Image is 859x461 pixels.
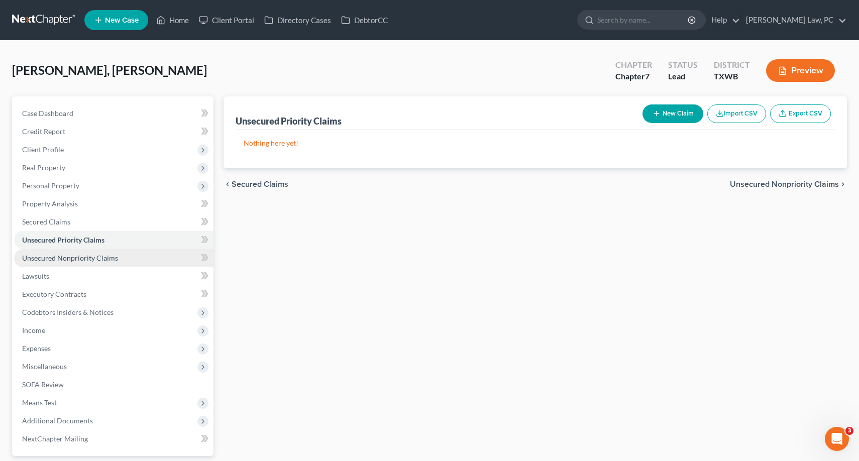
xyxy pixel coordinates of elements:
[22,145,64,154] span: Client Profile
[14,231,213,249] a: Unsecured Priority Claims
[645,71,650,81] span: 7
[615,71,652,82] div: Chapter
[22,290,86,298] span: Executory Contracts
[151,11,194,29] a: Home
[668,59,698,71] div: Status
[741,11,846,29] a: [PERSON_NAME] Law, PC
[232,180,288,188] span: Secured Claims
[730,180,847,188] button: Unsecured Nonpriority Claims chevron_right
[22,326,45,334] span: Income
[22,236,104,244] span: Unsecured Priority Claims
[14,267,213,285] a: Lawsuits
[22,199,78,208] span: Property Analysis
[825,427,849,451] iframe: Intercom live chat
[14,249,213,267] a: Unsecured Nonpriority Claims
[14,430,213,448] a: NextChapter Mailing
[706,11,740,29] a: Help
[839,180,847,188] i: chevron_right
[22,434,88,443] span: NextChapter Mailing
[707,104,766,123] button: Import CSV
[22,272,49,280] span: Lawsuits
[597,11,689,29] input: Search by name...
[766,59,835,82] button: Preview
[14,123,213,141] a: Credit Report
[14,104,213,123] a: Case Dashboard
[105,17,139,24] span: New Case
[14,213,213,231] a: Secured Claims
[615,59,652,71] div: Chapter
[22,308,114,316] span: Codebtors Insiders & Notices
[336,11,393,29] a: DebtorCC
[22,217,70,226] span: Secured Claims
[236,115,342,127] div: Unsecured Priority Claims
[668,71,698,82] div: Lead
[845,427,853,435] span: 3
[244,138,827,148] p: Nothing here yet!
[22,181,79,190] span: Personal Property
[194,11,259,29] a: Client Portal
[14,285,213,303] a: Executory Contracts
[12,63,207,77] span: [PERSON_NAME], [PERSON_NAME]
[259,11,336,29] a: Directory Cases
[22,398,57,407] span: Means Test
[22,127,65,136] span: Credit Report
[22,109,73,118] span: Case Dashboard
[224,180,232,188] i: chevron_left
[22,362,67,371] span: Miscellaneous
[770,104,831,123] a: Export CSV
[730,180,839,188] span: Unsecured Nonpriority Claims
[22,163,65,172] span: Real Property
[224,180,288,188] button: chevron_left Secured Claims
[14,376,213,394] a: SOFA Review
[714,71,750,82] div: TXWB
[22,254,118,262] span: Unsecured Nonpriority Claims
[22,416,93,425] span: Additional Documents
[14,195,213,213] a: Property Analysis
[22,344,51,353] span: Expenses
[22,380,64,389] span: SOFA Review
[714,59,750,71] div: District
[642,104,703,123] button: New Claim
